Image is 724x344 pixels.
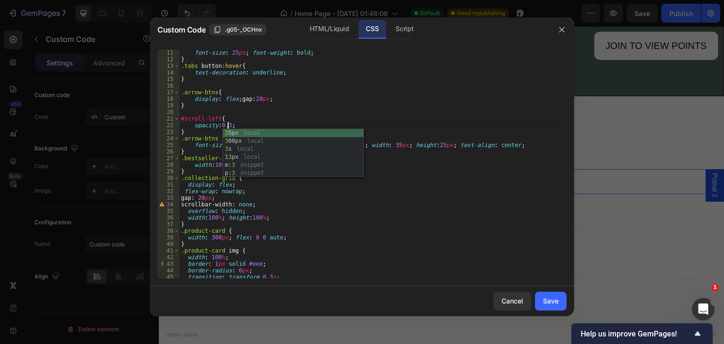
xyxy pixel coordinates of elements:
div: 13 [157,63,180,69]
div: 11 [157,49,180,56]
span: Custom Code [157,24,206,35]
div: 45 [157,274,180,280]
div: Cancel [502,296,523,306]
div: 36 [157,214,180,221]
div: 28 [157,162,180,168]
div: 14 [157,69,180,76]
div: 42 [157,254,180,261]
p: CREATE ACCOUNT [315,11,393,26]
span: Help us improve GemPages! [581,329,692,338]
span: .g05-_OCHnx [225,25,262,34]
span: from URL or image [254,229,304,238]
div: 30 [157,175,180,181]
div: 29 [157,168,180,175]
div: 17 [157,89,180,96]
div: 33 [157,195,180,201]
div: 34 [157,201,180,208]
button: Save [535,292,567,311]
iframe: Intercom live chat [692,298,715,320]
div: 40 [157,241,180,247]
div: 32 [157,188,180,195]
div: 39 [157,234,180,241]
div: 38 [157,228,180,234]
div: Add blank section [324,217,382,227]
div: Custom Code [12,130,52,138]
div: 19 [157,102,180,109]
div: Choose templates [181,217,239,227]
div: 43 [157,261,180,267]
div: 44 [157,267,180,274]
p: JOIN TO VIEW POINTS [447,11,548,28]
span: then drag & drop elements [317,229,387,238]
h2: Best Sellers [15,85,566,113]
button: Cancel [494,292,531,311]
button: Show survey - Help us improve GemPages! [581,328,703,339]
div: 18 [157,96,180,102]
div: Generate layout [255,217,305,227]
div: 35 [157,208,180,214]
span: Popup 2 [551,147,561,171]
div: 24 [157,135,180,142]
div: 12 [157,56,180,63]
div: CSS [358,20,386,39]
div: 16 [157,82,180,89]
div: Script [388,20,421,39]
div: 31 [157,181,180,188]
div: 27 [157,155,180,162]
button: .g05-_OCHnx [209,24,266,35]
div: 21 [157,115,180,122]
span: 1 [711,284,719,291]
div: Save [543,296,559,306]
span: Add section [261,197,305,206]
div: 37 [157,221,180,228]
div: 26 [157,148,180,155]
span: inspired by CRO experts [177,229,241,238]
div: 23 [157,129,180,135]
div: 20 [157,109,180,115]
button: <p>CREATE ACCOUNT</p> [304,5,404,32]
button: <p>JOIN TO VIEW POINTS</p> [436,5,559,33]
div: 25 [157,142,180,148]
p: Join our Rewards program to earn points that can be used as cash on future purchase [1,17,278,45]
div: 15 [157,76,180,82]
div: 22 [157,122,180,129]
div: HTML/Liquid [302,20,356,39]
div: 41 [157,247,180,254]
